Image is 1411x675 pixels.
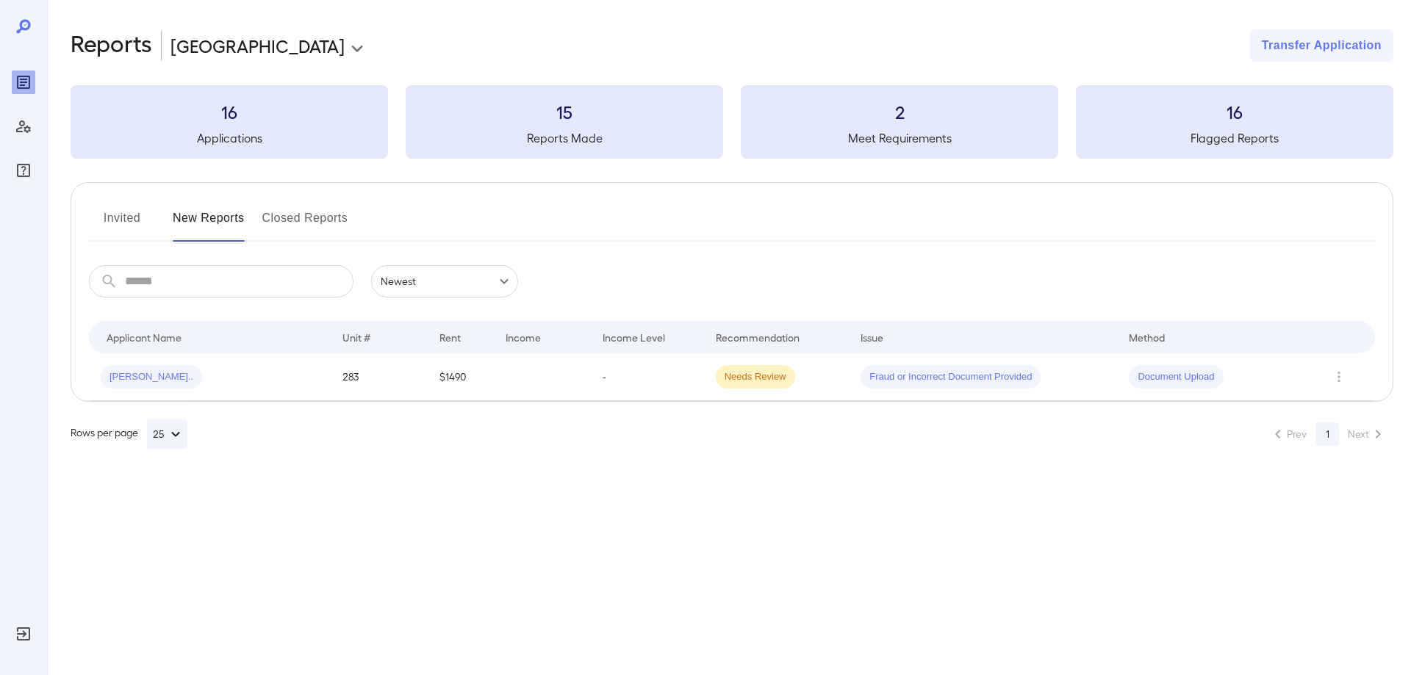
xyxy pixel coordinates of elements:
div: Applicant Name [107,328,182,346]
div: Rows per page [71,419,187,449]
h5: Applications [71,129,388,147]
h5: Reports Made [406,129,723,147]
div: Recommendation [716,328,800,346]
td: - [591,353,704,401]
div: FAQ [12,159,35,182]
button: New Reports [173,206,245,242]
div: Income [506,328,541,346]
div: Manage Users [12,115,35,138]
td: 283 [331,353,428,401]
h3: 15 [406,100,723,123]
button: Row Actions [1327,365,1351,389]
span: [PERSON_NAME].. [101,370,202,384]
div: Unit # [342,328,370,346]
h2: Reports [71,29,152,62]
div: Rent [439,328,463,346]
div: Log Out [12,622,35,646]
p: [GEOGRAPHIC_DATA] [170,34,345,57]
div: Method [1129,328,1165,346]
button: Closed Reports [262,206,348,242]
h3: 2 [741,100,1058,123]
div: Reports [12,71,35,94]
h5: Flagged Reports [1076,129,1393,147]
div: Newest [371,265,518,297]
span: Needs Review [716,370,795,384]
div: Income Level [603,328,665,346]
nav: pagination navigation [1263,422,1393,446]
button: page 1 [1315,422,1339,446]
h5: Meet Requirements [741,129,1058,147]
td: $1490 [428,353,494,401]
div: Issue [861,328,884,346]
span: Fraud or Incorrect Document Provided [861,370,1041,384]
button: 25 [147,419,187,449]
button: Invited [89,206,155,242]
span: Document Upload [1129,370,1223,384]
h3: 16 [1076,100,1393,123]
summary: 16Applications15Reports Made2Meet Requirements16Flagged Reports [71,85,1393,159]
h3: 16 [71,100,388,123]
button: Transfer Application [1250,29,1393,62]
